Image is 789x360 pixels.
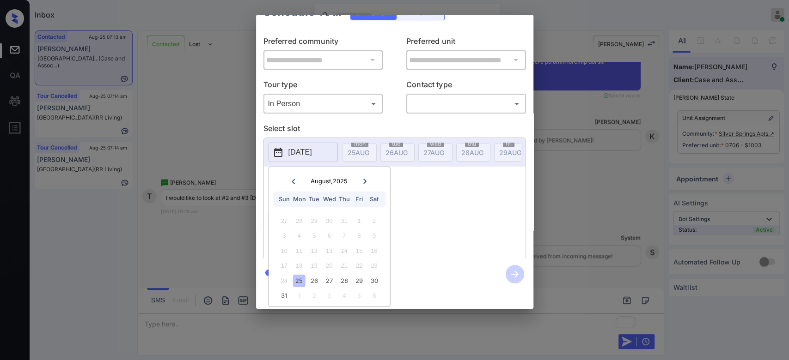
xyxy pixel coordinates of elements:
[323,229,336,242] div: Not available Wednesday, August 6th, 2025
[263,123,526,138] p: Select slot
[278,229,290,242] div: Not available Sunday, August 3rd, 2025
[272,213,387,303] div: month 2025-08
[308,245,320,257] div: Not available Tuesday, August 12th, 2025
[368,193,380,205] div: Sat
[406,36,526,50] p: Preferred unit
[338,229,350,242] div: Not available Thursday, August 7th, 2025
[293,215,306,227] div: Not available Monday, July 28th, 2025
[278,193,290,205] div: Sun
[368,215,380,227] div: Not available Saturday, August 2nd, 2025
[277,167,526,183] p: *Available time slots
[308,229,320,242] div: Not available Tuesday, August 5th, 2025
[293,229,306,242] div: Not available Monday, August 4th, 2025
[308,193,320,205] div: Tue
[293,193,306,205] div: Mon
[278,215,290,227] div: Not available Sunday, July 27th, 2025
[263,79,383,94] p: Tour type
[308,215,320,227] div: Not available Tuesday, July 29th, 2025
[266,96,381,111] div: In Person
[353,193,366,205] div: Fri
[353,229,366,242] div: Not available Friday, August 8th, 2025
[293,245,306,257] div: Not available Monday, August 11th, 2025
[288,147,312,158] p: [DATE]
[406,79,526,94] p: Contact type
[278,245,290,257] div: Not available Sunday, August 10th, 2025
[353,245,366,257] div: Not available Friday, August 15th, 2025
[323,245,336,257] div: Not available Wednesday, August 13th, 2025
[353,215,366,227] div: Not available Friday, August 1st, 2025
[338,193,350,205] div: Thu
[263,36,383,50] p: Preferred community
[311,178,348,185] div: August , 2025
[500,262,530,286] button: btn-next
[323,215,336,227] div: Not available Wednesday, July 30th, 2025
[338,215,350,227] div: Not available Thursday, July 31st, 2025
[368,229,380,242] div: Not available Saturday, August 9th, 2025
[338,245,350,257] div: Not available Thursday, August 14th, 2025
[323,193,336,205] div: Wed
[269,143,338,162] button: [DATE]
[368,245,380,257] div: Not available Saturday, August 16th, 2025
